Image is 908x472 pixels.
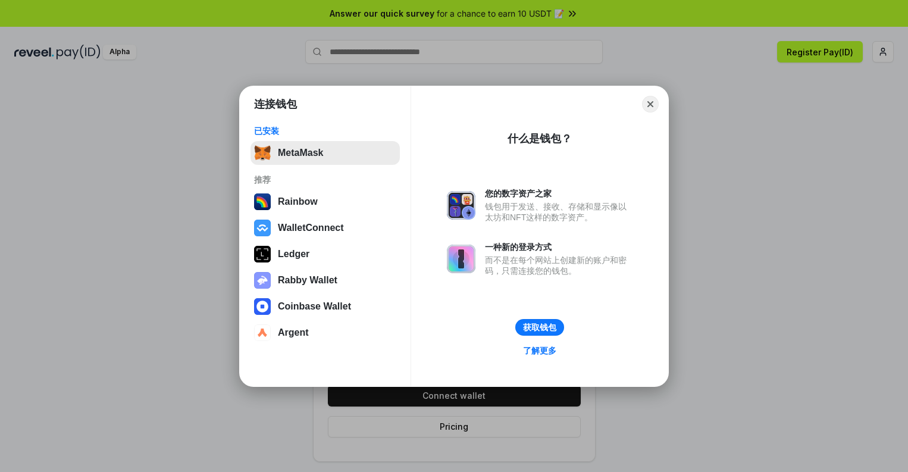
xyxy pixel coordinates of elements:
a: 了解更多 [516,343,563,358]
img: svg+xml,%3Csvg%20xmlns%3D%22http%3A%2F%2Fwww.w3.org%2F2000%2Fsvg%22%20fill%3D%22none%22%20viewBox... [447,191,475,220]
div: WalletConnect [278,223,344,233]
div: Argent [278,327,309,338]
button: Argent [251,321,400,345]
h1: 连接钱包 [254,97,297,111]
div: 您的数字资产之家 [485,188,633,199]
img: svg+xml,%3Csvg%20width%3D%2228%22%20height%3D%2228%22%20viewBox%3D%220%200%2028%2028%22%20fill%3D... [254,298,271,315]
button: Rainbow [251,190,400,214]
div: 钱包用于发送、接收、存储和显示像以太坊和NFT这样的数字资产。 [485,201,633,223]
div: Ledger [278,249,309,260]
img: svg+xml,%3Csvg%20width%3D%22120%22%20height%3D%22120%22%20viewBox%3D%220%200%20120%20120%22%20fil... [254,193,271,210]
img: svg+xml,%3Csvg%20fill%3D%22none%22%20height%3D%2233%22%20viewBox%3D%220%200%2035%2033%22%20width%... [254,145,271,161]
div: 了解更多 [523,345,556,356]
button: Close [642,96,659,112]
img: svg+xml,%3Csvg%20width%3D%2228%22%20height%3D%2228%22%20viewBox%3D%220%200%2028%2028%22%20fill%3D... [254,220,271,236]
button: Ledger [251,242,400,266]
div: 推荐 [254,174,396,185]
div: 什么是钱包？ [508,132,572,146]
button: 获取钱包 [515,319,564,336]
img: svg+xml,%3Csvg%20xmlns%3D%22http%3A%2F%2Fwww.w3.org%2F2000%2Fsvg%22%20fill%3D%22none%22%20viewBox... [447,245,475,273]
div: 已安装 [254,126,396,136]
div: 一种新的登录方式 [485,242,633,252]
div: MetaMask [278,148,323,158]
img: svg+xml,%3Csvg%20width%3D%2228%22%20height%3D%2228%22%20viewBox%3D%220%200%2028%2028%22%20fill%3D... [254,324,271,341]
div: 而不是在每个网站上创建新的账户和密码，只需连接您的钱包。 [485,255,633,276]
button: MetaMask [251,141,400,165]
div: 获取钱包 [523,322,556,333]
button: WalletConnect [251,216,400,240]
img: svg+xml,%3Csvg%20xmlns%3D%22http%3A%2F%2Fwww.w3.org%2F2000%2Fsvg%22%20width%3D%2228%22%20height%3... [254,246,271,262]
div: Rabby Wallet [278,275,337,286]
button: Rabby Wallet [251,268,400,292]
button: Coinbase Wallet [251,295,400,318]
div: Coinbase Wallet [278,301,351,312]
img: svg+xml,%3Csvg%20xmlns%3D%22http%3A%2F%2Fwww.w3.org%2F2000%2Fsvg%22%20fill%3D%22none%22%20viewBox... [254,272,271,289]
div: Rainbow [278,196,318,207]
